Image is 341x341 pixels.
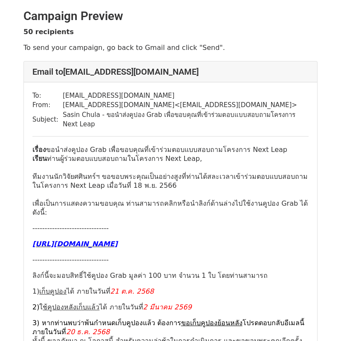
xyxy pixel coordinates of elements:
[23,28,74,36] strong: 50 recipients
[32,100,63,110] td: From:
[32,91,63,101] td: To:
[43,303,99,311] u: ช้คูปองหลังเก็บแล้ว
[32,255,309,264] p: -------------------------------
[23,43,318,52] p: To send your campaign, go back to Gmail and click "Send".
[32,303,39,311] font: 2)
[32,110,63,129] td: Subject:
[32,319,304,336] font: 3) หากท่านพบว่าพ้นกำหนดเก็บคูปองแล้ว ต้องการ โปรดตอบกลับอีเมลนี้ ภายในวันที่
[32,271,309,280] p: ลิงก์นี้จะมอบสิทธิ์ใช้คูปอง Grab มูลค่า 100 บาท จำนวน 1 ใบ โดยท่านสามารถ
[32,67,309,77] h4: Email to [EMAIL_ADDRESS][DOMAIN_NAME]
[32,154,47,163] b: เรียน
[143,303,192,311] font: 2 มีนาคม 2569
[181,319,243,327] u: ขอเก็บคูปองย้อนหลัง
[32,240,118,248] font: [URL][DOMAIN_NAME]
[63,110,309,129] td: Sasin Chula - ขอนำส่งคูปอง Grab เพื่อขอบคุณที่เข้าร่วมตอบแบบสอบถามโครงการ Next Leap
[66,328,110,336] font: 20 ธ.ค. 2568
[39,287,66,295] u: เก็บคูปอง
[32,146,46,154] b: เรื่อง
[63,91,309,101] td: [EMAIL_ADDRESS][DOMAIN_NAME]
[32,145,309,217] p: ขอนำส่งคูปอง Grab เพื่อขอบคุณที่เข้าร่ วมตอบแบบสอบถามโครงการ Next Leap ท่านผู้ร่วมตอบแบบสอบถามในโ...
[110,287,154,295] font: 21 ต.ค. 2568
[32,287,309,296] p: 1) ได้ ภายในวันที่
[32,303,309,312] p: ใ ได้ ภายในวันที่
[32,224,309,233] p: -------------------------------
[23,9,318,23] h2: Campaign Preview
[63,100,309,110] td: [EMAIL_ADDRESS][DOMAIN_NAME] < [EMAIL_ADDRESS][DOMAIN_NAME] >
